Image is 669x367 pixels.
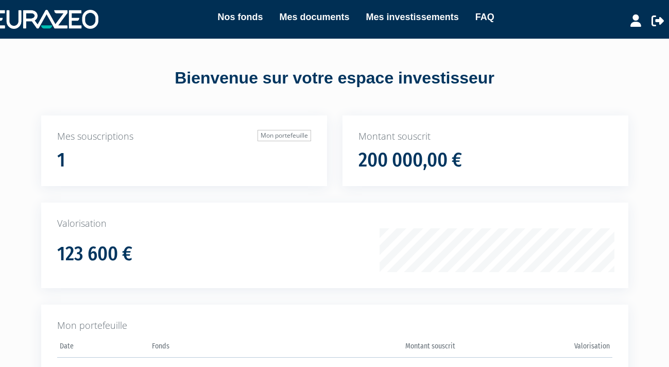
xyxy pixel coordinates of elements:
[57,319,612,332] p: Mon portefeuille
[57,339,150,358] th: Date
[57,217,612,230] p: Valorisation
[280,10,350,24] a: Mes documents
[8,66,661,90] div: Bienvenue sur votre espace investisseur
[475,10,494,24] a: FAQ
[304,339,458,358] th: Montant souscrit
[366,10,459,24] a: Mes investissements
[358,130,612,143] p: Montant souscrit
[458,339,612,358] th: Valorisation
[358,149,462,171] h1: 200 000,00 €
[149,339,303,358] th: Fonds
[57,243,132,265] h1: 123 600 €
[218,10,263,24] a: Nos fonds
[57,149,65,171] h1: 1
[57,130,311,143] p: Mes souscriptions
[258,130,311,141] a: Mon portefeuille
